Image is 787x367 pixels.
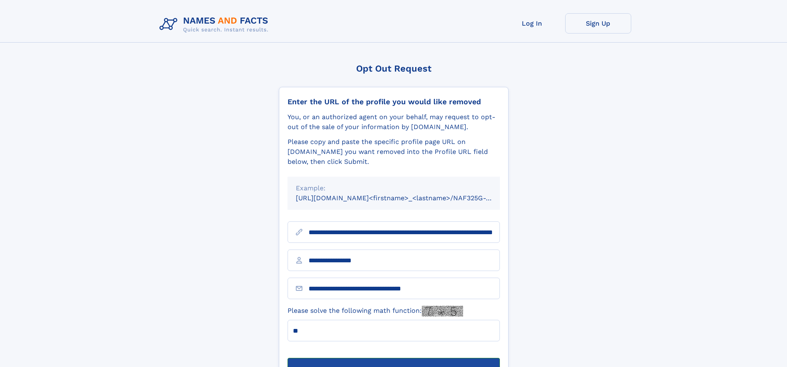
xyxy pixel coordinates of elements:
[279,63,509,74] div: Opt Out Request
[288,112,500,132] div: You, or an authorized agent on your behalf, may request to opt-out of the sale of your informatio...
[156,13,275,36] img: Logo Names and Facts
[296,194,516,202] small: [URL][DOMAIN_NAME]<firstname>_<lastname>/NAF325G-xxxxxxxx
[288,97,500,106] div: Enter the URL of the profile you would like removed
[499,13,565,34] a: Log In
[288,137,500,167] div: Please copy and paste the specific profile page URL on [DOMAIN_NAME] you want removed into the Pr...
[565,13,631,34] a: Sign Up
[288,306,463,317] label: Please solve the following math function:
[296,183,492,193] div: Example:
